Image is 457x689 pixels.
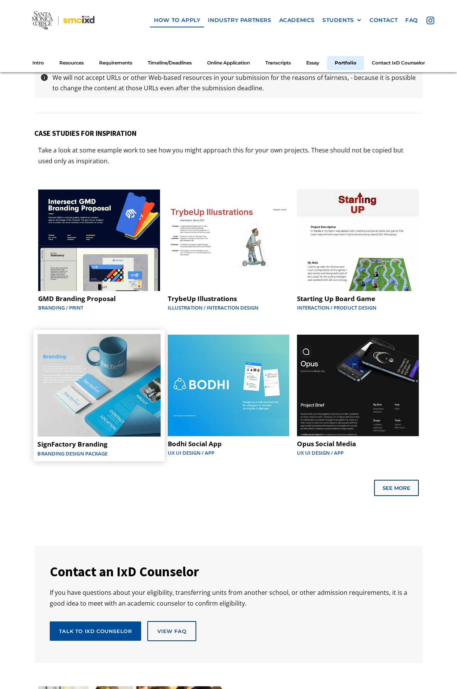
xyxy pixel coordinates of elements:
img: Santa Monica College - SMC IxD logo [32,11,94,29]
div: SignFactory Branding [37,441,160,449]
a: GMD Branding ProposalBranding / Print [34,186,164,315]
a: Resources [52,56,91,70]
div: STUDENTS [322,17,362,24]
a: contact [366,13,401,27]
a: Starting Up Board GameInteraction / Product Design [293,186,423,315]
div: Branding / Print [38,304,160,311]
div: Talk to IxD Counselor [59,628,132,635]
a: Requirements [91,56,140,70]
div: UX UI Design / App [168,449,290,457]
a: Online Application [199,56,258,70]
a: Transcripts [258,56,298,70]
img: icon - instagram [427,17,434,24]
div: Illustration / Interaction Design [168,304,290,311]
a: Academics [275,13,319,27]
a: Talk to IxD Counselor [50,621,142,641]
div: Starting Up Board Game [297,295,419,303]
p: We will not accept URLs or other Web-based resources in your submission for the reasons of fairne... [49,73,421,93]
a: Essay [298,56,327,70]
a: industry partners [204,13,275,27]
h5: CASE STUDIES FOR INSPIRATION [34,129,423,138]
a: Bodhi Social AppUX UI Design / App [164,331,293,460]
div: Branding Design Package [37,450,160,457]
div: GMD Branding Proposal [38,295,160,303]
a: Opus Social MediaUX UI Design / App [293,331,423,460]
div: If you have questions about your eligibility, transferring units from another school, or other ad... [50,587,407,608]
div: List [34,480,423,496]
a: TrybeUp IllustrationsIllustration / Interaction Design [164,186,293,315]
a: Contact IxD Counselor [364,56,433,70]
div: Bodhi Social App [168,440,290,448]
div: view FAq [157,628,186,635]
h3: Contact an IxD Counselor [50,562,407,581]
a: how to apply [150,13,204,27]
div: See More [383,485,410,491]
div: UX UI Design / App [297,449,419,457]
a: view FAq [147,621,196,641]
a: SignFactory BrandingBranding Design Package [34,330,164,461]
a: Portfolio [327,56,364,70]
div: Opus Social Media [297,440,419,448]
a: Next Page [374,480,419,496]
p: Take a look at some example work to see how you might approach this for your own projects. These ... [34,145,423,166]
div: Interaction / Product Design [297,304,419,311]
a: Intro [25,56,52,70]
div: TrybeUp Illustrations [168,295,290,303]
div: STUDENTS [322,17,354,24]
a: faq [401,13,422,27]
a: Timeline/Deadlines [140,56,199,70]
